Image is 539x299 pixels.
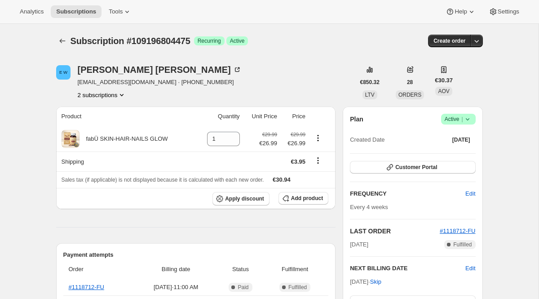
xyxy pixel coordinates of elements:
[212,192,269,205] button: Apply discount
[350,204,388,210] span: Every 4 weeks
[460,187,481,201] button: Edit
[78,65,242,74] div: [PERSON_NAME] [PERSON_NAME]
[445,115,472,124] span: Active
[435,76,453,85] span: €30.37
[483,5,525,18] button: Settings
[360,79,380,86] span: €850.32
[243,107,280,126] th: Unit Price
[398,92,421,98] span: ORDERS
[350,189,465,198] h2: FREQUENCY
[350,161,475,174] button: Customer Portal
[51,5,102,18] button: Subscriptions
[291,132,305,137] small: €29.99
[56,107,196,126] th: Product
[63,250,329,259] h2: Payment attempts
[350,278,381,285] span: [DATE] ·
[196,107,243,126] th: Quantity
[365,275,387,289] button: Skip
[198,37,221,45] span: Recurring
[370,277,381,286] span: Skip
[262,132,277,137] small: €29.99
[461,116,463,123] span: |
[78,78,242,87] span: [EMAIL_ADDRESS][DOMAIN_NAME] · [PHONE_NUMBER]
[14,5,49,18] button: Analytics
[440,228,476,234] a: #1118712-FU
[80,134,168,143] div: fabÜ SKIN-HAIR-NAILS GLOW
[103,5,137,18] button: Tools
[452,136,470,143] span: [DATE]
[350,240,368,249] span: [DATE]
[395,164,437,171] span: Customer Portal
[440,227,476,236] button: #1118712-FU
[291,195,323,202] span: Add product
[453,241,472,248] span: Fulfilled
[225,195,264,202] span: Apply discount
[62,177,264,183] span: Sales tax (if applicable) is not displayed because it is calculated with each new order.
[63,259,135,279] th: Order
[465,264,475,273] button: Edit
[365,92,375,98] span: LTV
[440,5,481,18] button: Help
[69,284,105,290] a: #1118712-FU
[355,76,385,89] button: €850.32
[311,133,325,143] button: Product actions
[56,65,71,80] span: Emma Walsh
[288,284,307,291] span: Fulfilled
[402,76,418,89] button: 28
[137,265,214,274] span: Billing date
[283,139,305,148] span: €26.99
[230,37,245,45] span: Active
[278,192,328,205] button: Add product
[291,158,306,165] span: €3.95
[259,139,277,148] span: €26.99
[78,90,127,99] button: Product actions
[220,265,261,274] span: Status
[438,88,449,94] span: AOV
[350,264,465,273] h2: NEXT BILLING DATE
[56,152,196,171] th: Shipping
[428,35,471,47] button: Create order
[238,284,248,291] span: Paid
[447,134,476,146] button: [DATE]
[20,8,44,15] span: Analytics
[311,156,325,165] button: Shipping actions
[62,130,80,148] img: product img
[56,35,69,47] button: Subscriptions
[455,8,467,15] span: Help
[465,189,475,198] span: Edit
[109,8,123,15] span: Tools
[498,8,519,15] span: Settings
[267,265,323,274] span: Fulfillment
[350,135,384,144] span: Created Date
[433,37,465,45] span: Create order
[137,283,214,292] span: [DATE] · 11:00 AM
[350,227,440,236] h2: LAST ORDER
[59,70,67,75] text: E W
[71,36,190,46] span: Subscription #109196804475
[407,79,413,86] span: 28
[280,107,308,126] th: Price
[350,115,363,124] h2: Plan
[56,8,96,15] span: Subscriptions
[273,176,291,183] span: €30.94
